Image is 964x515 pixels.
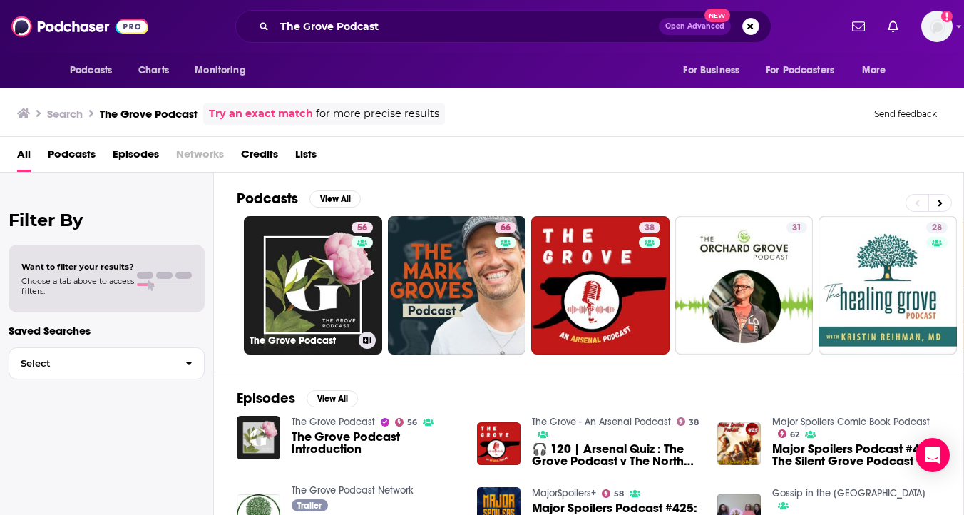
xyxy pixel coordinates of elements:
span: New [704,9,730,22]
span: Networks [176,143,224,172]
a: Gossip in the Grove [772,487,925,499]
a: 31 [675,216,814,355]
span: 56 [357,221,367,235]
a: 66 [495,222,516,233]
a: Lists [295,143,317,172]
img: Major Spoilers Podcast #425: The Silent Grove Podcast [717,422,761,466]
button: View All [309,190,361,208]
span: Trailer [297,501,322,510]
img: The Grove Podcast Introduction [237,416,280,459]
p: Saved Searches [9,324,205,337]
span: For Podcasters [766,61,834,81]
h2: Episodes [237,389,295,407]
span: 31 [792,221,801,235]
a: The Grove Podcast Introduction [292,431,460,455]
a: Major Spoilers Podcast #425: The Silent Grove Podcast [772,443,940,467]
h2: Filter By [9,210,205,230]
h3: Search [47,107,83,121]
a: 66 [388,216,526,355]
div: Open Intercom Messenger [916,438,950,472]
a: 58 [602,489,625,498]
button: Show profile menu [921,11,953,42]
a: Charts [129,57,178,84]
a: Show notifications dropdown [882,14,904,39]
a: 31 [786,222,807,233]
a: The Grove - An Arsenal Podcast [532,416,671,428]
span: Logged in as tnzgift615 [921,11,953,42]
a: The Grove Podcast Network [292,484,414,496]
a: Try an exact match [209,106,313,122]
button: open menu [185,57,264,84]
button: Open AdvancedNew [659,18,731,35]
button: open menu [673,57,757,84]
a: 38 [677,417,699,426]
span: For Business [683,61,739,81]
span: 62 [790,432,799,438]
svg: Add a profile image [941,11,953,22]
span: More [862,61,886,81]
span: Charts [138,61,169,81]
button: View All [307,390,358,407]
a: 🎧 120 | Arsenal Quiz : The Grove Podcast v The North Bank Podcast #1 [532,443,700,467]
a: MajorSpoilers+ [532,487,596,499]
span: for more precise results [316,106,439,122]
a: Episodes [113,143,159,172]
input: Search podcasts, credits, & more... [275,15,659,38]
a: 38 [639,222,660,233]
a: PodcastsView All [237,190,361,208]
h2: Podcasts [237,190,298,208]
a: The Grove Podcast [292,416,375,428]
a: Credits [241,143,278,172]
span: 56 [407,419,417,426]
button: Select [9,347,205,379]
span: 28 [932,221,942,235]
a: EpisodesView All [237,389,358,407]
a: Major Spoilers Comic Book Podcast [772,416,930,428]
a: 38 [531,216,670,355]
img: User Profile [921,11,953,42]
span: Select [9,359,174,368]
span: 38 [689,419,699,426]
div: Search podcasts, credits, & more... [235,10,771,43]
span: 38 [645,221,655,235]
img: Podchaser - Follow, Share and Rate Podcasts [11,13,148,40]
button: open menu [852,57,904,84]
a: 28 [819,216,957,355]
button: open menu [757,57,855,84]
h3: The Grove Podcast [250,335,353,347]
span: Monitoring [195,61,245,81]
span: Open Advanced [665,23,724,30]
button: Send feedback [870,108,941,120]
span: Podcasts [70,61,112,81]
span: Choose a tab above to access filters. [21,276,134,296]
a: Podcasts [48,143,96,172]
a: 28 [926,222,948,233]
a: 56The Grove Podcast [244,216,382,355]
span: 58 [614,491,624,497]
button: open menu [60,57,130,84]
h3: The Grove Podcast [100,107,198,121]
a: 62 [778,429,800,438]
img: 🎧 120 | Arsenal Quiz : The Grove Podcast v The North Bank Podcast #1 [477,422,521,466]
span: 66 [501,221,511,235]
a: 56 [395,418,418,427]
span: Want to filter your results? [21,262,134,272]
a: Show notifications dropdown [846,14,871,39]
a: 56 [352,222,373,233]
a: All [17,143,31,172]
